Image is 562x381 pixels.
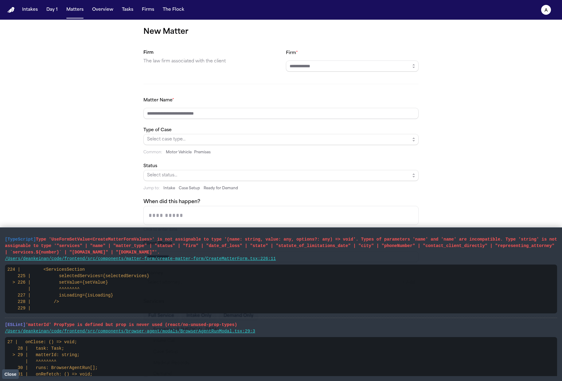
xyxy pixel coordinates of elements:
[143,134,419,145] button: Select case type...
[143,186,160,191] span: Jump to:
[194,150,211,155] button: Premises
[143,49,276,57] h2: Firm
[64,4,86,15] button: Matters
[160,4,187,15] button: The Flock
[20,4,40,15] button: Intakes
[204,186,238,191] button: Ready for Demand
[44,4,60,15] button: Day 1
[144,206,418,225] input: Date of incident
[163,186,175,191] button: Intake
[139,4,157,15] button: Firms
[286,51,298,55] label: Firm
[143,98,174,103] label: Matter Name
[143,27,419,37] h1: New Matter
[119,4,136,15] button: Tasks
[7,7,15,13] a: Home
[143,150,162,155] span: Common:
[7,7,15,13] img: Finch Logo
[143,58,276,65] p: The law firm associated with the client
[179,186,200,191] button: Case Setup
[143,128,172,132] label: Type of Case
[143,170,419,181] button: Select status...
[286,61,419,72] input: Select a firm
[143,164,157,168] label: Status
[166,150,192,155] button: Motor Vehicle
[143,199,200,204] span: When did this happen?
[147,172,410,179] span: Select status...
[90,4,116,15] button: Overview
[147,136,410,143] span: Select case type...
